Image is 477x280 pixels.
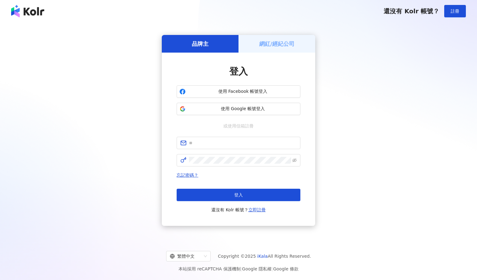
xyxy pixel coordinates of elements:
[11,5,44,17] img: logo
[170,251,201,261] div: 繁體中文
[192,40,208,48] h5: 品牌主
[451,9,459,14] span: 註冊
[234,192,243,197] span: 登入
[177,189,300,201] button: 登入
[218,252,311,260] span: Copyright © 2025 All Rights Reserved.
[177,173,198,178] a: 忘記密碼？
[242,266,272,271] a: Google 隱私權
[259,40,295,48] h5: 網紅/經紀公司
[188,106,298,112] span: 使用 Google 帳號登入
[177,103,300,115] button: 使用 Google 帳號登入
[219,123,258,129] span: 或使用信箱註冊
[444,5,466,17] button: 註冊
[248,207,266,212] a: 立即註冊
[241,266,242,271] span: |
[384,7,439,15] span: 還沒有 Kolr 帳號？
[292,158,297,162] span: eye-invisible
[257,254,268,259] a: iKala
[188,88,298,95] span: 使用 Facebook 帳號登入
[272,266,273,271] span: |
[229,66,248,77] span: 登入
[211,206,266,213] span: 還沒有 Kolr 帳號？
[273,266,299,271] a: Google 條款
[177,85,300,98] button: 使用 Facebook 帳號登入
[178,265,298,273] span: 本站採用 reCAPTCHA 保護機制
